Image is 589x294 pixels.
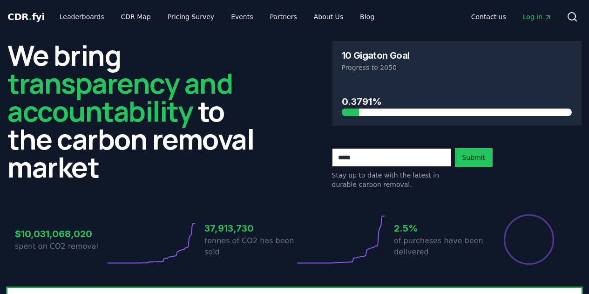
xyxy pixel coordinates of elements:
[342,63,572,72] p: Progress to 2050
[52,8,112,25] a: Leaderboards
[342,51,410,60] h3: 10 Gigaton Goal
[223,8,260,25] a: Events
[7,41,257,181] h2: We bring to the carbon removal market
[204,235,295,258] p: tonnes of CO2 has been sold
[455,148,493,167] button: Submit
[306,8,351,25] a: About Us
[352,8,382,25] a: Blog
[29,11,32,22] span: .
[523,12,552,21] span: Log in
[263,8,305,25] a: Partners
[332,171,451,189] p: Stay up to date with the latest in durable carbon removal.
[15,227,105,241] h3: $10,031,068,020
[515,8,559,25] a: Log in
[15,241,105,252] p: spent on CO2 removal
[160,8,222,25] a: Pricing Survey
[7,10,45,23] a: CDR.fyi
[7,11,45,22] span: CDR fyi
[204,221,295,235] h3: 37,913,730
[114,8,158,25] a: CDR Map
[394,235,484,258] p: of purchases have been delivered
[464,8,559,25] nav: Main
[394,221,484,235] h3: 2.5%
[52,8,382,25] nav: Main
[7,64,232,130] span: transparency and accountability
[464,8,514,25] a: Contact us
[342,95,572,109] h3: 0.3791%
[503,213,555,266] div: Percentage of sales delivered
